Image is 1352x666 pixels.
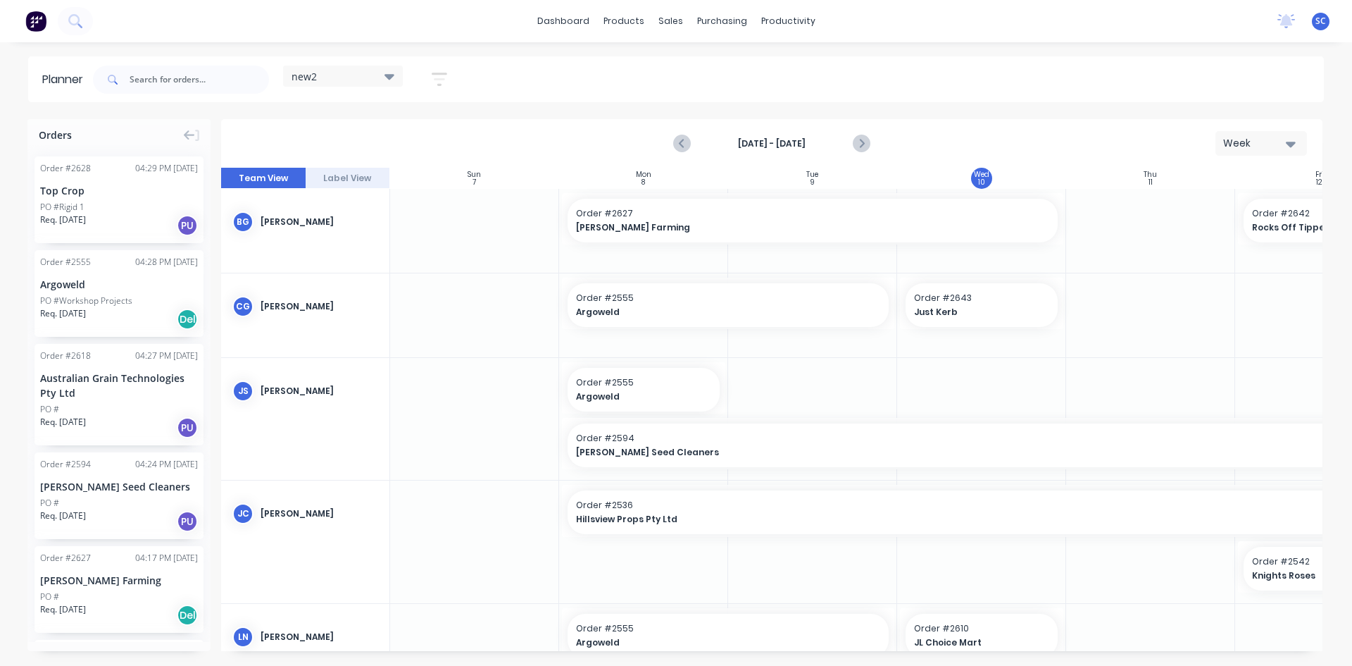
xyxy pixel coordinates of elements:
div: 9 [810,179,815,186]
span: [PERSON_NAME] Farming [576,221,1002,234]
div: Planner [42,71,90,88]
span: Argoweld [576,306,850,319]
span: Hillsview Props Pty Ltd [576,513,1306,526]
div: 7 [472,179,476,186]
div: products [596,11,651,32]
div: BG [232,211,254,233]
span: SC [1315,15,1326,27]
div: Order # 2628 [40,162,91,175]
div: Top Crop [40,183,198,198]
span: Req. [DATE] [40,510,86,522]
span: Order # 2643 [914,292,1049,304]
div: Order # 2618 [40,350,91,362]
div: PO #Rigid 1 [40,201,84,214]
span: Orders [39,128,72,142]
div: Sun [468,171,481,179]
div: PU [177,215,198,236]
span: Req. [DATE] [40,307,86,320]
div: PO #Workshop Projects [40,295,132,307]
div: [PERSON_NAME] Farming [40,573,198,588]
div: [PERSON_NAME] [261,300,378,313]
div: [PERSON_NAME] [261,631,378,643]
div: Tue [806,171,818,179]
span: Order # 2555 [576,622,880,635]
div: 04:17 PM [DATE] [135,552,198,565]
div: PO # [40,591,59,603]
div: 04:29 PM [DATE] [135,162,198,175]
span: Order # 2555 [576,376,711,389]
div: CG [232,296,254,317]
div: Argoweld [40,277,198,292]
div: [PERSON_NAME] [261,385,378,397]
div: JC [232,503,254,524]
div: [PERSON_NAME] Seed Cleaners [40,479,198,494]
span: new2 [292,69,317,84]
img: Factory [25,11,46,32]
div: JS [232,381,254,402]
div: 04:24 PM [DATE] [135,458,198,471]
div: Order # 2594 [40,458,91,471]
span: Just Kerb [914,306,1036,319]
div: Thu [1144,171,1157,179]
div: Order # 2555 [40,256,91,269]
div: Week [1223,136,1288,151]
button: Week [1215,131,1307,156]
div: 04:28 PM [DATE] [135,256,198,269]
div: PO # [40,497,59,510]
button: Team View [221,168,306,189]
div: LN [232,627,254,648]
div: PU [177,417,198,438]
div: PO # [40,403,59,416]
span: Order # 2627 [576,207,1049,220]
strong: [DATE] - [DATE] [701,137,842,150]
div: 11 [1148,179,1153,186]
span: Argoweld [576,636,850,649]
input: Search for orders... [130,66,269,94]
div: purchasing [690,11,754,32]
span: Req. [DATE] [40,603,86,616]
span: Req. [DATE] [40,416,86,428]
button: Label View [306,168,390,189]
div: 04:27 PM [DATE] [135,350,198,362]
span: Argoweld [576,390,698,403]
div: [PERSON_NAME] [261,216,378,228]
span: JL Choice Mart [914,636,1036,649]
span: Order # 2555 [576,292,880,304]
div: Fri [1315,171,1324,179]
span: Order # 2610 [914,622,1049,635]
div: Del [177,309,198,330]
div: sales [651,11,690,32]
span: [PERSON_NAME] Seed Cleaners [576,446,1306,459]
a: dashboard [530,11,596,32]
div: 8 [641,179,645,186]
span: Req. [DATE] [40,214,86,226]
div: Del [177,605,198,626]
div: 12 [1316,179,1322,186]
div: Wed [974,171,989,179]
div: [PERSON_NAME] [261,507,378,520]
div: Mon [636,171,651,179]
div: Australian Grain Technologies Pty Ltd [40,371,198,400]
div: Order # 2627 [40,552,91,565]
div: 10 [978,179,985,186]
div: productivity [754,11,822,32]
div: PU [177,511,198,532]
